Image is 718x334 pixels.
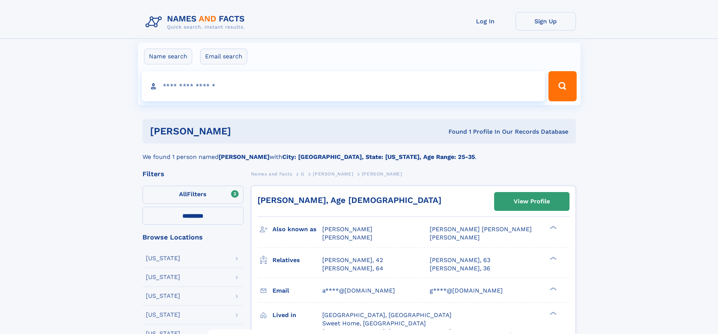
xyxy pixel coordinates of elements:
[322,234,372,241] span: [PERSON_NAME]
[273,254,322,267] h3: Relatives
[144,49,192,64] label: Name search
[322,311,452,319] span: [GEOGRAPHIC_DATA], [GEOGRAPHIC_DATA]
[301,169,305,178] a: G
[430,264,490,273] a: [PERSON_NAME], 36
[142,71,545,101] input: search input
[200,49,247,64] label: Email search
[219,153,269,160] b: [PERSON_NAME]
[257,195,441,205] a: [PERSON_NAME], Age [DEMOGRAPHIC_DATA]
[301,171,305,177] span: G
[179,191,187,198] span: All
[455,12,516,31] a: Log In
[362,171,402,177] span: [PERSON_NAME]
[548,256,557,261] div: ❯
[548,286,557,291] div: ❯
[322,264,383,273] a: [PERSON_NAME], 64
[430,256,490,264] a: [PERSON_NAME], 63
[514,193,550,210] div: View Profile
[313,169,353,178] a: [PERSON_NAME]
[150,127,340,136] h1: [PERSON_NAME]
[142,234,243,241] div: Browse Locations
[322,256,383,264] a: [PERSON_NAME], 42
[146,312,180,318] div: [US_STATE]
[282,153,475,160] b: City: [GEOGRAPHIC_DATA], State: [US_STATE], Age Range: 25-35
[146,293,180,299] div: [US_STATE]
[430,234,480,241] span: [PERSON_NAME]
[548,225,557,230] div: ❯
[313,171,353,177] span: [PERSON_NAME]
[322,226,372,233] span: [PERSON_NAME]
[273,284,322,297] h3: Email
[516,12,576,31] a: Sign Up
[548,71,576,101] button: Search Button
[494,192,569,210] a: View Profile
[273,309,322,322] h3: Lived in
[142,143,576,162] div: We found 1 person named with .
[322,320,426,327] span: Sweet Home, [GEOGRAPHIC_DATA]
[146,274,180,280] div: [US_STATE]
[142,171,243,177] div: Filters
[430,226,532,233] span: [PERSON_NAME] [PERSON_NAME]
[340,128,568,136] div: Found 1 Profile In Our Records Database
[548,311,557,316] div: ❯
[146,255,180,261] div: [US_STATE]
[273,223,322,236] h3: Also known as
[251,169,292,178] a: Names and Facts
[142,186,243,204] label: Filters
[142,12,251,32] img: Logo Names and Facts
